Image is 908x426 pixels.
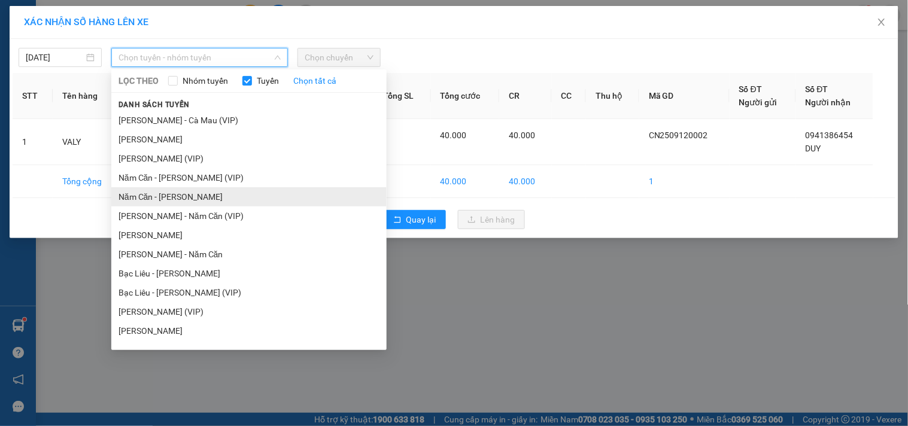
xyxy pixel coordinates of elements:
[111,245,387,264] li: [PERSON_NAME] - Năm Căn
[305,48,373,66] span: Chọn chuyến
[15,87,166,106] b: GỬI : Trạm Cái Nước
[111,283,387,302] li: Bạc Liêu - [PERSON_NAME] (VIP)
[373,165,431,198] td: 1
[293,74,336,87] a: Chọn tất cả
[499,165,552,198] td: 40.000
[639,73,730,119] th: Mã GD
[111,111,387,130] li: [PERSON_NAME] - Cà Mau (VIP)
[274,54,281,61] span: down
[111,187,387,206] li: Năm Căn - [PERSON_NAME]
[552,73,587,119] th: CC
[393,215,402,225] span: rollback
[586,73,639,119] th: Thu hộ
[499,73,552,119] th: CR
[111,264,387,283] li: Bạc Liêu - [PERSON_NAME]
[13,119,53,165] td: 1
[806,144,821,153] span: DUY
[458,210,525,229] button: uploadLên hàng
[806,84,828,94] span: Số ĐT
[111,206,387,226] li: [PERSON_NAME] - Năm Căn (VIP)
[739,84,762,94] span: Số ĐT
[53,119,120,165] td: VALY
[441,130,467,140] span: 40.000
[739,98,778,107] span: Người gửi
[639,165,730,198] td: 1
[13,73,53,119] th: STT
[431,165,499,198] td: 40.000
[111,321,387,340] li: [PERSON_NAME]
[111,130,387,149] li: [PERSON_NAME]
[111,226,387,245] li: [PERSON_NAME]
[509,130,535,140] span: 40.000
[111,168,387,187] li: Năm Căn - [PERSON_NAME] (VIP)
[877,17,886,27] span: close
[865,6,898,39] button: Close
[384,210,446,229] button: rollbackQuay lại
[431,73,499,119] th: Tổng cước
[373,73,431,119] th: Tổng SL
[15,15,75,75] img: logo.jpg
[53,165,120,198] td: Tổng cộng
[649,130,708,140] span: CN2509120002
[112,44,500,59] li: Hotline: 02839552959
[119,74,159,87] span: LỌC THEO
[24,16,148,28] span: XÁC NHẬN SỐ HÀNG LÊN XE
[806,130,854,140] span: 0941386454
[111,99,197,110] span: Danh sách tuyến
[806,98,851,107] span: Người nhận
[406,213,436,226] span: Quay lại
[111,340,387,360] li: [PERSON_NAME] - Hộ Phòng
[252,74,284,87] span: Tuyến
[111,302,387,321] li: [PERSON_NAME] (VIP)
[178,74,233,87] span: Nhóm tuyến
[26,51,84,64] input: 12/09/2025
[53,73,120,119] th: Tên hàng
[111,149,387,168] li: [PERSON_NAME] (VIP)
[119,48,281,66] span: Chọn tuyến - nhóm tuyến
[112,29,500,44] li: 26 Phó Cơ Điều, Phường 12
